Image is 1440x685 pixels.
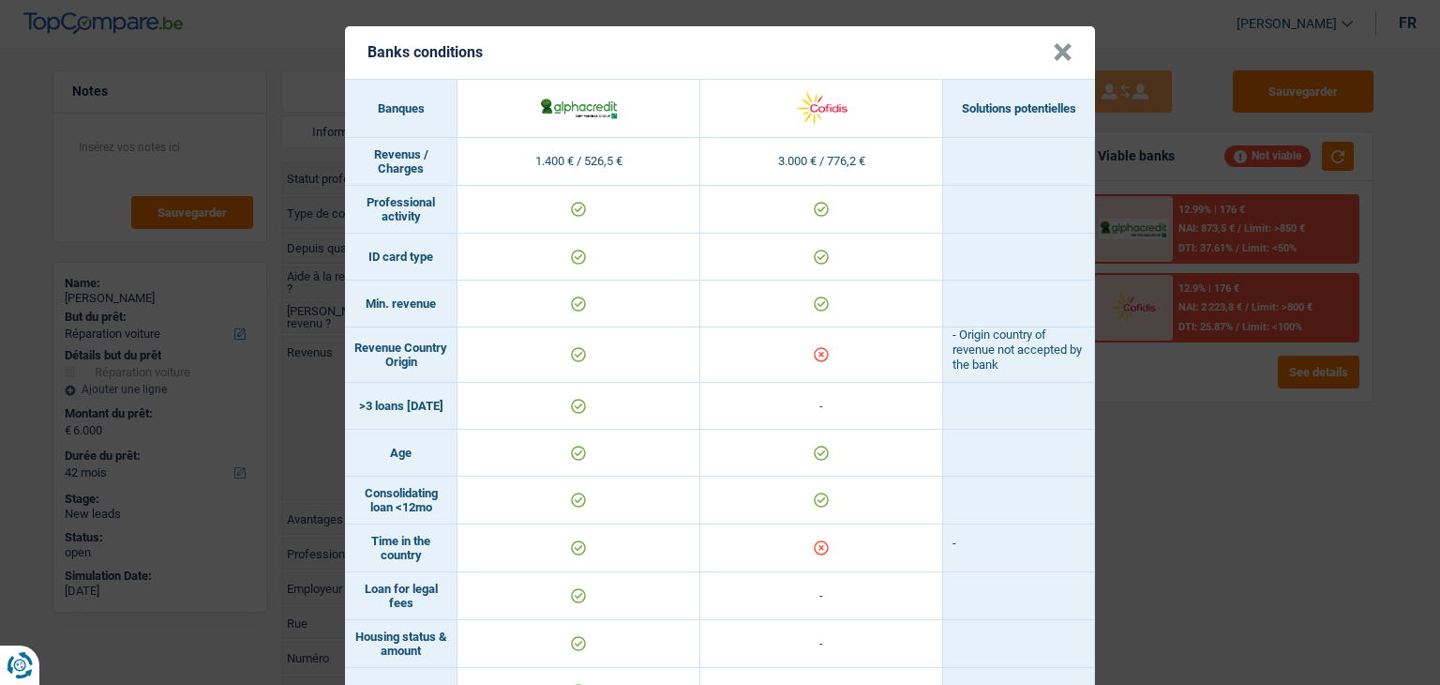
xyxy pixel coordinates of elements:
td: Professional activity [345,186,457,234]
td: - [700,572,943,620]
td: 1.400 € / 526,5 € [457,138,700,186]
th: Banques [345,80,457,138]
td: - [700,383,943,430]
td: - Origin country of revenue not accepted by the bank [943,327,1095,383]
td: Min. revenue [345,281,457,327]
th: Solutions potentielles [943,80,1095,138]
button: Close [1053,43,1072,62]
td: Loan for legal fees [345,572,457,620]
td: Housing status & amount [345,620,457,668]
td: - [700,620,943,668]
td: - [943,525,1095,572]
img: AlphaCredit [539,96,619,120]
td: >3 loans [DATE] [345,383,457,430]
td: 3.000 € / 776,2 € [700,138,943,186]
td: Consolidating loan <12mo [345,477,457,525]
td: Time in the country [345,525,457,572]
td: Revenus / Charges [345,138,457,186]
img: Cofidis [782,88,862,129]
h5: Banks conditions [367,43,483,61]
td: Revenue Country Origin [345,327,457,383]
td: ID card type [345,234,457,281]
td: Age [345,430,457,477]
